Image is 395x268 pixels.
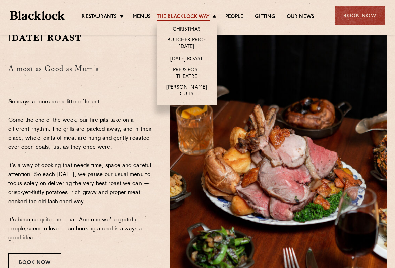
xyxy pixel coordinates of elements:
[133,14,151,21] a: Menus
[173,26,201,34] a: Christmas
[225,14,243,21] a: People
[10,11,65,20] img: BL_Textured_Logo-footer-cropped.svg
[8,32,155,44] h2: [DATE] Roast
[163,67,210,81] a: Pre & Post Theatre
[8,54,155,84] h3: Almost as Good as Mum's
[335,6,385,25] div: Book Now
[157,14,210,21] a: The Blacklock Way
[82,14,117,21] a: Restaurants
[163,37,210,51] a: Butcher Price [DATE]
[255,14,275,21] a: Gifting
[163,84,210,98] a: [PERSON_NAME] Cuts
[8,98,155,243] p: Sundays at ours are a little different. Come the end of the week, our fire pits take on a differe...
[287,14,315,21] a: Our News
[170,56,203,63] a: [DATE] Roast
